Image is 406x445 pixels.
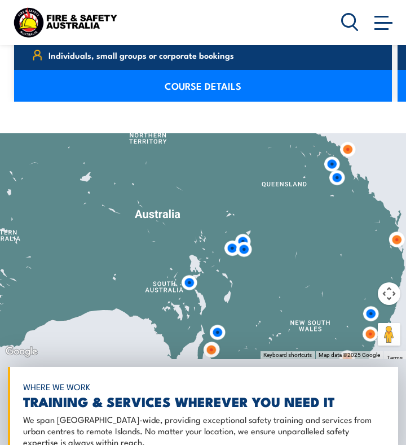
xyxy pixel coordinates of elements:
button: Drag Pegman onto the map to open Street View [378,323,400,346]
a: Terms [387,355,403,361]
span: Individuals, small groups or corporate bookings [48,46,234,64]
h6: WHERE WE WORK [23,377,381,397]
button: Keyboard shortcuts [263,351,312,359]
h2: TRAINING & SERVICES WHEREVER YOU NEED IT [23,395,381,407]
a: Open this area in Google Maps (opens a new window) [3,344,40,359]
button: Map camera controls [378,282,400,305]
span: Map data ©2025 Google [319,352,380,358]
img: Google [3,344,40,359]
a: COURSE DETAILS [14,70,392,102]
